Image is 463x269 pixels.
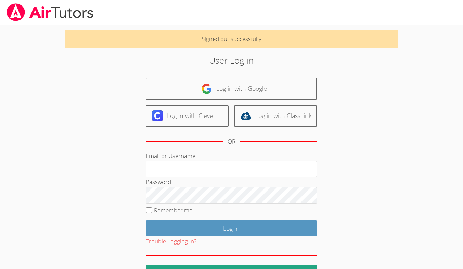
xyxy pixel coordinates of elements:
a: Log in with Google [146,78,317,99]
label: Password [146,178,171,186]
a: Log in with ClassLink [234,105,317,127]
label: Email or Username [146,152,195,160]
img: google-logo-50288ca7cdecda66e5e0955fdab243c47b7ad437acaf1139b6f446037453330a.svg [201,83,212,94]
button: Trouble Logging In? [146,236,196,246]
img: airtutors_banner-c4298cdbf04f3fff15de1276eac7730deb9818008684d7c2e4769d2f7ddbe033.png [6,3,94,21]
div: OR [228,137,235,147]
input: Log in [146,220,317,236]
img: classlink-logo-d6bb404cc1216ec64c9a2012d9dc4662098be43eaf13dc465df04b49fa7ab582.svg [240,110,251,121]
p: Signed out successfully [65,30,398,48]
img: clever-logo-6eab21bc6e7a338710f1a6ff85c0baf02591cd810cc4098c63d3a4b26e2feb20.svg [152,110,163,121]
h2: User Log in [106,54,357,67]
a: Log in with Clever [146,105,229,127]
label: Remember me [154,206,192,214]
